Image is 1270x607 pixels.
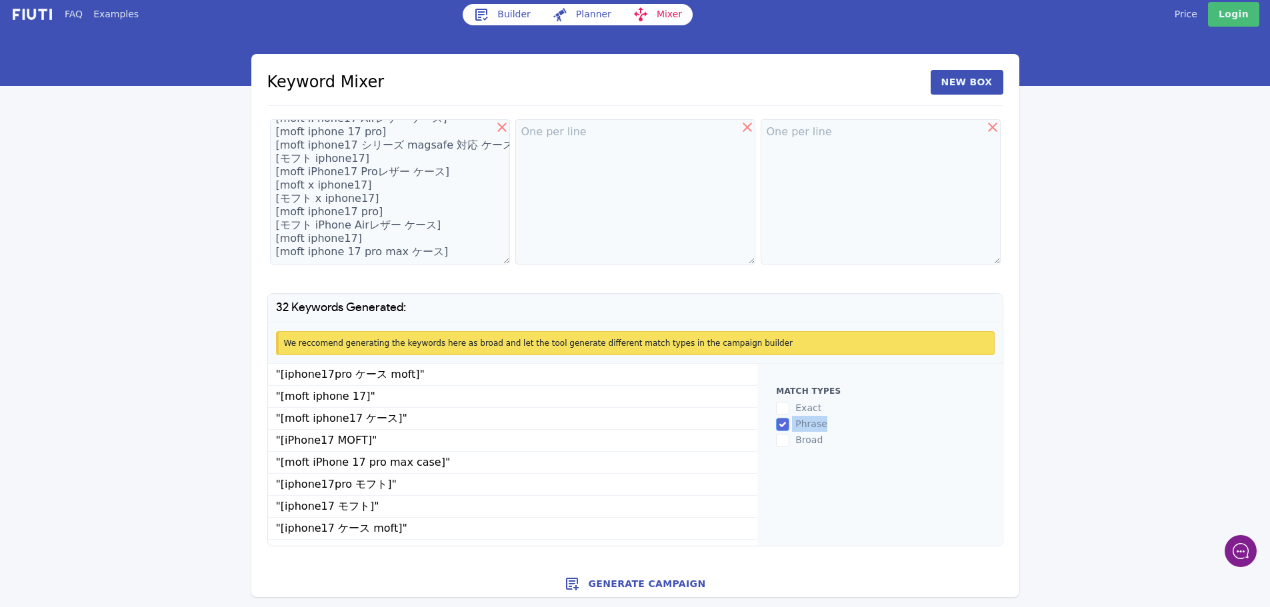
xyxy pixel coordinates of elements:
[11,7,54,22] img: f731f27.png
[463,4,541,25] a: Builder
[268,294,1003,322] h1: 32 Keywords Generated:
[268,540,758,562] li: "[moft iphone 17 ケース]"
[86,95,160,105] span: New conversation
[1208,2,1259,27] a: Login
[268,518,758,540] li: "[iphone17 ケース moft]"
[776,418,789,431] input: phrase
[65,7,83,21] a: FAQ
[931,70,1003,95] button: New Box
[541,4,622,25] a: Planner
[111,466,169,474] span: We run on Gist
[622,4,693,25] a: Mixer
[776,402,789,415] input: exact
[267,70,385,94] h1: Keyword Mixer
[1175,7,1197,21] a: Price
[268,474,758,496] li: "[iphone17pro モフト]"
[63,59,203,75] h2: Can I help you with anything?
[268,408,758,430] li: "[moft iphone17 ケース]"
[63,33,203,53] h1: Welcome to Fiuti!
[795,418,827,429] span: phrase
[268,496,758,518] li: "[iphone17 モフト]"
[11,86,256,114] button: New conversation
[776,434,789,447] input: broad
[268,386,758,408] li: "[moft iphone 17]"
[93,7,139,21] a: Examples
[1225,535,1257,567] iframe: gist-messenger-bubble-iframe
[776,385,983,397] h2: Match types
[268,452,758,474] li: "[moft iPhone 17 pro max case]"
[276,331,995,355] div: We reccomend generating the keywords here as broad and let the tool generate different match type...
[268,364,758,386] li: "[iphone17pro ケース moft]"
[268,430,758,452] li: "[iPhone17 MOFT]"
[795,434,823,445] span: broad
[251,570,1019,597] button: Generate Campaign
[795,402,821,413] span: exact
